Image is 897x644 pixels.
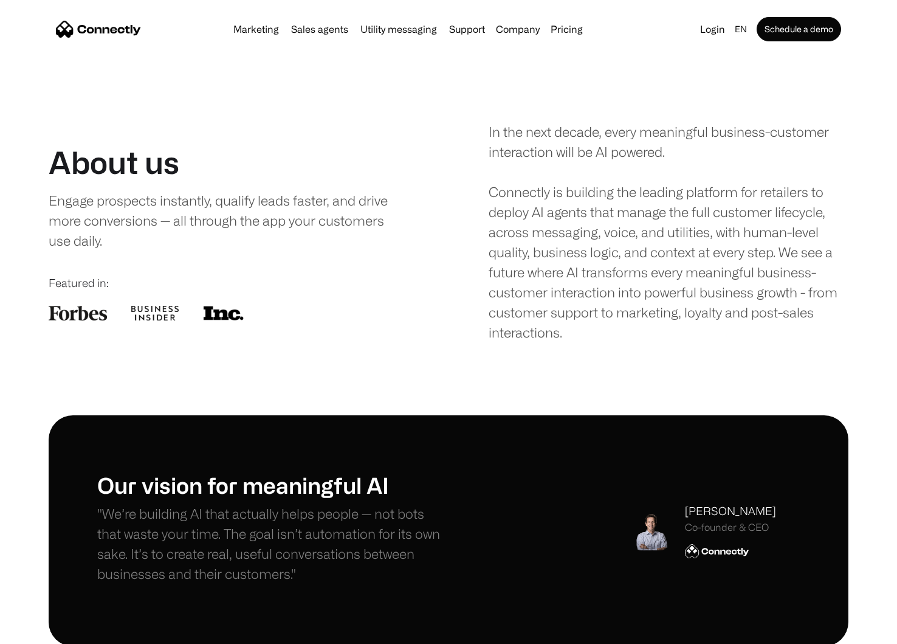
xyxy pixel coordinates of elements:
[229,24,284,34] a: Marketing
[56,20,141,38] a: home
[546,24,588,34] a: Pricing
[695,21,730,38] a: Login
[492,21,543,38] div: Company
[496,21,540,38] div: Company
[97,472,448,498] h1: Our vision for meaningful AI
[286,24,353,34] a: Sales agents
[356,24,442,34] a: Utility messaging
[49,144,179,181] h1: About us
[49,190,391,251] div: Engage prospects instantly, qualify leads faster, and drive more conversions — all through the ap...
[489,122,848,342] div: In the next decade, every meaningful business-customer interaction will be AI powered. Connectly ...
[24,623,73,640] ul: Language list
[97,504,448,584] p: "We’re building AI that actually helps people — not bots that waste your time. The goal isn’t aut...
[444,24,490,34] a: Support
[730,21,754,38] div: en
[49,275,408,291] div: Featured in:
[685,503,776,519] div: [PERSON_NAME]
[12,621,73,640] aside: Language selected: English
[735,21,747,38] div: en
[757,17,841,41] a: Schedule a demo
[685,522,776,533] div: Co-founder & CEO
